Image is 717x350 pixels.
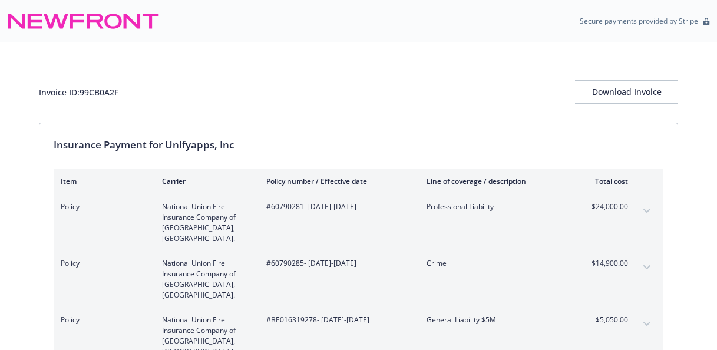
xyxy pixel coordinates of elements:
[266,176,408,186] div: Policy number / Effective date
[162,176,247,186] div: Carrier
[584,202,628,212] span: $24,000.00
[61,258,143,269] span: Policy
[266,202,408,212] span: #60790281 - [DATE]-[DATE]
[427,258,565,269] span: Crime
[61,315,143,325] span: Policy
[162,202,247,244] span: National Union Fire Insurance Company of [GEOGRAPHIC_DATA], [GEOGRAPHIC_DATA].
[162,258,247,301] span: National Union Fire Insurance Company of [GEOGRAPHIC_DATA], [GEOGRAPHIC_DATA].
[427,202,565,212] span: Professional Liability
[584,176,628,186] div: Total cost
[266,315,408,325] span: #BE016319278 - [DATE]-[DATE]
[54,251,663,308] div: PolicyNational Union Fire Insurance Company of [GEOGRAPHIC_DATA], [GEOGRAPHIC_DATA].#60790285- [D...
[266,258,408,269] span: #60790285 - [DATE]-[DATE]
[61,176,143,186] div: Item
[584,315,628,325] span: $5,050.00
[54,137,663,153] div: Insurance Payment for Unifyapps, Inc
[637,258,656,277] button: expand content
[427,176,565,186] div: Line of coverage / description
[575,80,678,104] button: Download Invoice
[427,315,565,325] span: General Liability $5M
[637,315,656,334] button: expand content
[39,86,118,98] div: Invoice ID: 99CB0A2F
[61,202,143,212] span: Policy
[580,16,698,26] p: Secure payments provided by Stripe
[575,81,678,103] div: Download Invoice
[637,202,656,220] button: expand content
[54,194,663,251] div: PolicyNational Union Fire Insurance Company of [GEOGRAPHIC_DATA], [GEOGRAPHIC_DATA].#60790281- [D...
[584,258,628,269] span: $14,900.00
